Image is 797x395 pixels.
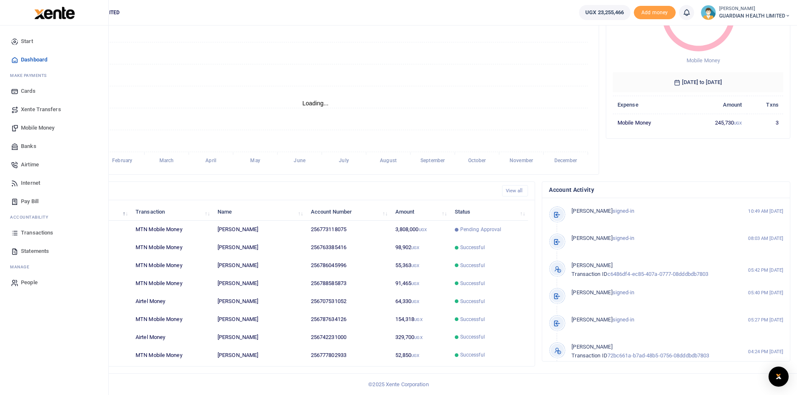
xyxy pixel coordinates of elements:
td: [PERSON_NAME] [213,293,306,311]
p: c6486df4-ec85-407a-0777-08dddbdb7803 [571,261,730,279]
li: Toup your wallet [634,6,676,20]
a: Xente Transfers [7,100,102,119]
a: Transactions [7,224,102,242]
tspan: August [380,158,397,164]
span: Transaction ID [571,352,607,359]
a: Pay Bill [7,192,102,211]
td: Airtel Money [131,293,213,311]
p: signed-in [571,207,730,216]
tspan: April [205,158,216,164]
a: Start [7,32,102,51]
span: Successful [460,298,485,305]
text: Loading... [302,100,329,107]
span: Transaction ID [571,271,607,277]
th: Name: activate to sort column ascending [213,203,306,221]
td: [PERSON_NAME] [213,239,306,257]
span: Internet [21,179,40,187]
td: 64,330 [390,293,450,311]
span: Successful [460,351,485,359]
tspan: February [112,158,132,164]
th: Transaction: activate to sort column ascending [131,203,213,221]
span: Mobile Money [21,124,54,132]
th: Account Number: activate to sort column ascending [306,203,391,221]
li: Ac [7,211,102,224]
tspan: March [159,158,174,164]
p: signed-in [571,288,730,297]
tspan: December [554,158,577,164]
td: 256788585873 [306,275,391,293]
img: profile-user [701,5,716,20]
small: 04:24 PM [DATE] [748,348,783,355]
small: UGX [411,263,419,268]
span: Start [21,37,33,46]
span: GUARDIAN HEALTH LIMITED [719,12,790,20]
p: signed-in [571,316,730,324]
span: Successful [460,316,485,323]
tspan: October [468,158,487,164]
td: 256777802933 [306,346,391,364]
td: 55,363 [390,257,450,275]
th: Status: activate to sort column ascending [450,203,528,221]
td: [PERSON_NAME] [213,257,306,275]
small: 05:40 PM [DATE] [748,289,783,296]
span: Successful [460,280,485,287]
td: 256742231000 [306,328,391,346]
a: Cards [7,82,102,100]
td: MTN Mobile Money [131,257,213,275]
tspan: May [250,158,260,164]
td: 3,808,000 [390,221,450,239]
th: Txns [747,96,783,114]
span: Transactions [21,229,53,237]
span: ake Payments [14,72,47,79]
span: [PERSON_NAME] [571,208,612,214]
small: [PERSON_NAME] [719,5,790,13]
a: Add money [634,9,676,15]
span: Pending Approval [460,226,502,233]
small: UGX [411,353,419,358]
li: Wallet ballance [576,5,633,20]
span: Successful [460,262,485,269]
span: Successful [460,333,485,341]
td: 52,850 [390,346,450,364]
tspan: November [510,158,533,164]
td: MTN Mobile Money [131,239,213,257]
small: UGX [411,245,419,250]
small: 10:49 AM [DATE] [748,208,783,215]
tspan: June [294,158,305,164]
td: 245,730 [685,114,747,131]
th: Expense [613,96,685,114]
td: 98,902 [390,239,450,257]
small: 05:27 PM [DATE] [748,316,783,324]
small: UGX [414,317,422,322]
small: UGX [734,121,742,125]
td: Airtel Money [131,328,213,346]
td: MTN Mobile Money [131,311,213,329]
span: UGX 23,255,466 [585,8,624,17]
td: 329,700 [390,328,450,346]
small: UGX [411,299,419,304]
small: UGX [411,281,419,286]
td: [PERSON_NAME] [213,328,306,346]
td: 3 [747,114,783,131]
span: Airtime [21,161,39,169]
a: Banks [7,137,102,155]
small: 05:42 PM [DATE] [748,267,783,274]
td: [PERSON_NAME] [213,311,306,329]
td: 256786045996 [306,257,391,275]
h4: Recent Transactions [39,186,495,196]
th: Amount [685,96,747,114]
a: UGX 23,255,466 [579,5,630,20]
li: M [7,260,102,273]
a: Statements [7,242,102,260]
span: [PERSON_NAME] [571,289,612,296]
td: [PERSON_NAME] [213,221,306,239]
td: 256707531052 [306,293,391,311]
span: Mobile Money [687,57,720,64]
a: People [7,273,102,292]
span: countability [16,214,48,220]
span: anage [14,264,30,270]
p: signed-in [571,234,730,243]
h4: Account Activity [549,185,783,194]
span: [PERSON_NAME] [571,235,612,241]
td: 91,465 [390,275,450,293]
